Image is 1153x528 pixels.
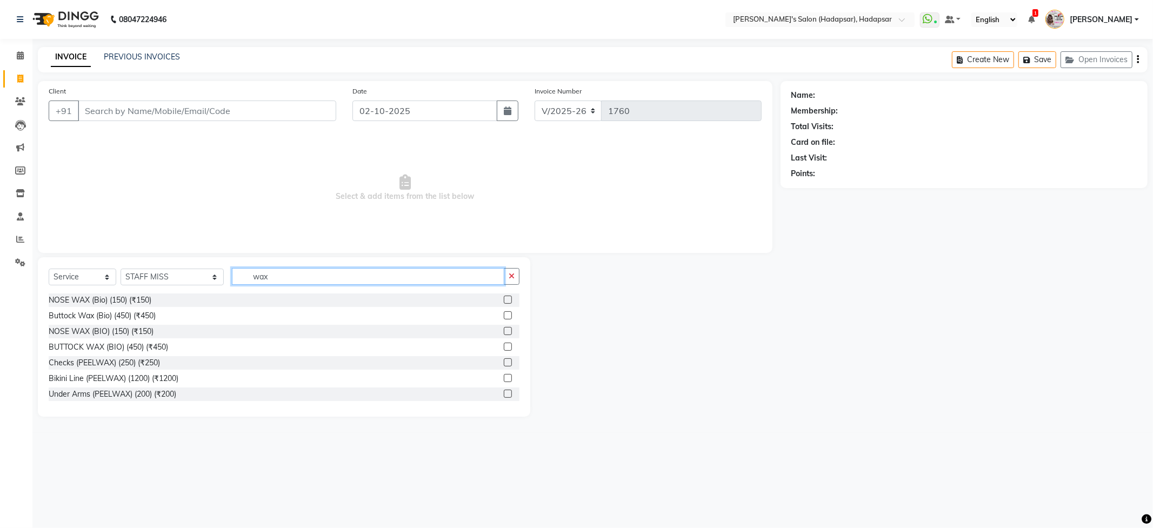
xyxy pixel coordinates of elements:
img: PAVAN [1045,10,1064,29]
div: Card on file: [791,137,836,148]
div: BUTTOCK WAX (BIO) (450) (₹450) [49,342,168,353]
a: PREVIOUS INVOICES [104,52,180,62]
div: Points: [791,168,816,179]
div: Total Visits: [791,121,834,132]
div: NOSE WAX (BIO) (150) (₹150) [49,326,154,337]
div: Under Arms (PEELWAX) (200) (₹200) [49,389,176,400]
button: Open Invoices [1061,51,1132,68]
div: Bikini Line (PEELWAX) (1200) (₹1200) [49,373,178,384]
label: Client [49,86,66,96]
img: logo [28,4,102,35]
span: 1 [1032,9,1038,17]
button: Save [1018,51,1056,68]
span: [PERSON_NAME] [1070,14,1132,25]
a: INVOICE [51,48,91,67]
div: NOSE WAX (Bio) (150) (₹150) [49,295,151,306]
button: Create New [952,51,1014,68]
span: Select & add items from the list below [49,134,762,242]
label: Invoice Number [535,86,582,96]
div: Buttock Wax (Bio) (450) (₹450) [49,310,156,322]
b: 08047224946 [119,4,166,35]
div: Last Visit: [791,152,828,164]
a: 1 [1028,15,1035,24]
button: +91 [49,101,79,121]
input: Search or Scan [232,268,504,285]
input: Search by Name/Mobile/Email/Code [78,101,336,121]
label: Date [352,86,367,96]
div: Membership: [791,105,838,117]
div: Name: [791,90,816,101]
div: Checks (PEELWAX) (250) (₹250) [49,357,160,369]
